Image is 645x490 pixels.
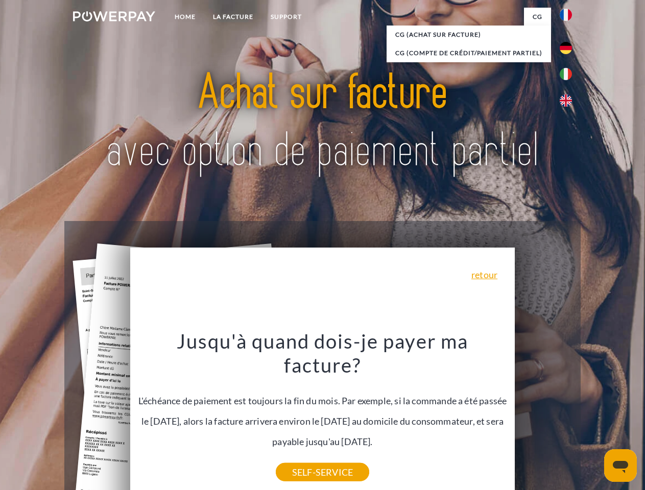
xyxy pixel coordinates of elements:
[604,449,637,482] iframe: Bouton de lancement de la fenêtre de messagerie
[204,8,262,26] a: LA FACTURE
[560,94,572,107] img: en
[560,68,572,80] img: it
[560,42,572,54] img: de
[524,8,551,26] a: CG
[387,26,551,44] a: CG (achat sur facture)
[73,11,155,21] img: logo-powerpay-white.svg
[262,8,310,26] a: Support
[276,463,369,481] a: SELF-SERVICE
[166,8,204,26] a: Home
[98,49,547,195] img: title-powerpay_fr.svg
[471,270,497,279] a: retour
[136,329,509,472] div: L'échéance de paiement est toujours la fin du mois. Par exemple, si la commande a été passée le [...
[387,44,551,62] a: CG (Compte de crédit/paiement partiel)
[560,9,572,21] img: fr
[136,329,509,378] h3: Jusqu'à quand dois-je payer ma facture?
